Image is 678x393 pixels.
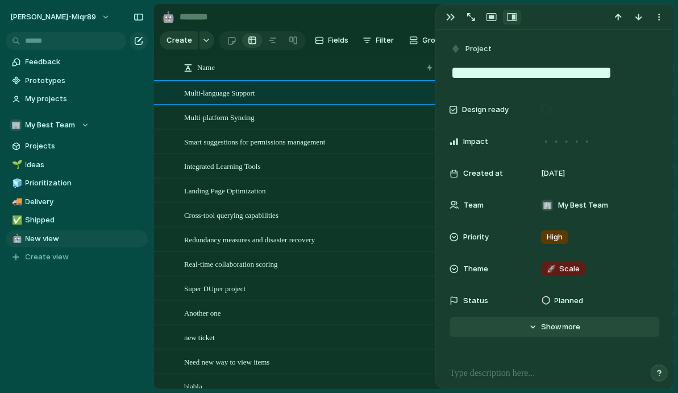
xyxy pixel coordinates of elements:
span: Filter [376,35,394,46]
span: new ticket [184,330,215,344]
span: blabla [184,379,202,392]
span: Team [464,200,484,211]
span: Smart suggestions for permissions management [184,135,325,148]
a: Feedback [6,53,148,71]
span: Landing Page Optimization [184,184,266,197]
span: Group [423,35,445,46]
div: 🏢 [10,119,22,131]
span: My Best Team [26,119,76,131]
a: ✅Shipped [6,212,148,229]
div: 🌱 [12,158,20,171]
button: Fields [310,31,353,49]
span: Theme [463,263,488,275]
a: Projects [6,138,148,155]
span: Fields [328,35,349,46]
span: Prototypes [26,75,144,86]
button: 🤖 [10,233,22,245]
button: Project [448,41,495,57]
button: Group [404,31,451,49]
span: Feedback [26,56,144,68]
span: Create view [26,251,69,263]
span: Ideas [26,159,144,171]
span: Multi-platform Syncing [184,110,255,123]
span: Design ready [462,104,509,115]
button: 🧊 [10,177,22,189]
span: Redundancy measures and disaster recovery [184,233,315,246]
span: Project [465,43,492,55]
span: more [563,321,581,333]
div: 🧊 [12,177,20,190]
span: Delivery [26,196,144,208]
span: Real-time collaboration scoring [184,257,278,270]
span: My Best Team [558,200,608,211]
span: [PERSON_NAME]-miqr89 [10,11,96,23]
span: Create [167,35,192,46]
button: [PERSON_NAME]-miqr89 [5,8,116,26]
a: 🚚Delivery [6,193,148,210]
span: Priority [463,231,489,243]
span: Impact [463,136,488,147]
span: Projects [26,140,144,152]
span: [DATE] [541,168,565,179]
button: Create [160,31,198,49]
button: Filter [358,31,399,49]
a: 🌱Ideas [6,156,148,173]
span: Scale [547,263,580,275]
span: Multi-language Support [184,86,255,99]
a: My projects [6,90,148,107]
span: Shipped [26,214,144,226]
div: 🤖 [162,9,174,24]
button: ✅ [10,214,22,226]
span: Another one [184,306,221,319]
span: Prioritization [26,177,144,189]
span: Planned [555,295,584,307]
span: High [547,231,563,243]
span: Need new way to view items [184,355,270,368]
span: Created at [463,168,503,179]
span: Status [463,295,488,307]
a: 🤖New view [6,230,148,247]
button: 🌱 [10,159,22,171]
button: Showmore [450,317,660,337]
button: 🤖 [159,8,177,26]
span: Integrated Learning Tools [184,159,261,172]
div: 🤖 [12,232,20,245]
span: 🚀 [547,264,556,273]
div: ✅ [12,214,20,227]
div: 🚚 [12,195,20,208]
span: My projects [26,93,144,105]
button: 🏢My Best Team [6,117,148,134]
button: Create view [6,249,148,266]
a: 🧊Prioritization [6,175,148,192]
span: Show [542,321,562,333]
span: Cross-tool querying capabilities [184,208,278,221]
span: Super DUper project [184,282,246,295]
a: Prototypes [6,72,148,89]
span: New view [26,233,144,245]
div: 🏢 [542,200,553,211]
span: Name [197,62,215,73]
button: 🚚 [10,196,22,208]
